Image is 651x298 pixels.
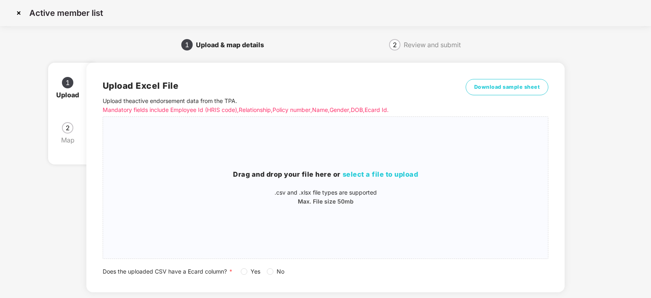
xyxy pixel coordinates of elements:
span: No [273,267,288,276]
div: Upload & map details [196,38,271,51]
div: Upload [56,88,86,101]
span: 1 [66,79,70,86]
span: select a file to upload [343,170,418,178]
p: Active member list [29,8,103,18]
p: Mandatory fields include Employee Id (HRIS code), Relationship, Policy number, Name, Gender, DOB,... [103,105,437,114]
span: Download sample sheet [474,83,540,91]
p: Upload the active endorsement data from the TPA . [103,96,437,114]
span: Drag and drop your file here orselect a file to upload.csv and .xlsx file types are supportedMax.... [103,117,548,259]
p: .csv and .xlsx file types are supported [103,188,548,197]
p: Max. File size 50mb [103,197,548,206]
span: 1 [185,42,189,48]
span: Yes [247,267,264,276]
span: 2 [393,42,397,48]
div: Map [61,134,81,147]
img: svg+xml;base64,PHN2ZyBpZD0iQ3Jvc3MtMzJ4MzIiIHhtbG5zPSJodHRwOi8vd3d3LnczLm9yZy8yMDAwL3N2ZyIgd2lkdG... [12,7,25,20]
span: 2 [66,125,70,131]
div: Does the uploaded CSV have a Ecard column? [103,267,549,276]
h2: Upload Excel File [103,79,437,92]
h3: Drag and drop your file here or [103,169,548,180]
div: Review and submit [404,38,461,51]
button: Download sample sheet [466,79,549,95]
